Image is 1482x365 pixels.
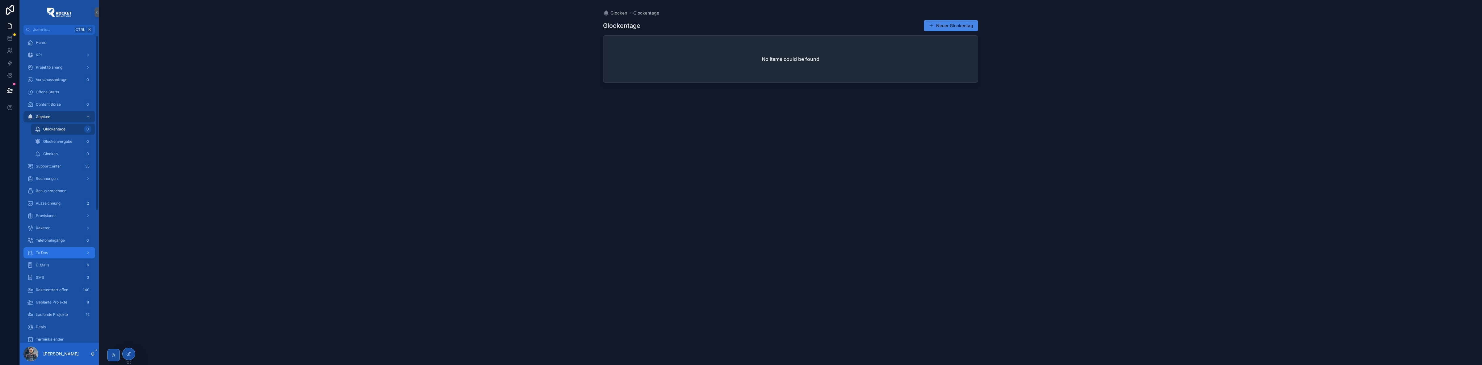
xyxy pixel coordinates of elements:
div: scrollable content [20,35,99,343]
div: 3 [84,274,91,281]
span: Projektplanung [36,65,62,70]
div: 0 [84,125,91,133]
button: Jump to...CtrlK [23,25,95,35]
span: Jump to... [33,27,72,32]
span: Home [36,40,46,45]
div: 0 [84,138,91,145]
a: Glockenvergabe0 [31,136,95,147]
div: 35 [83,163,91,170]
span: Auszeichnung [36,201,61,206]
div: 0 [84,76,91,83]
span: Terminkalender [36,337,64,342]
span: Raketenstart offen [36,287,68,292]
a: To Dos [23,247,95,258]
span: SMS [36,275,44,280]
img: App logo [47,7,72,17]
span: Glockenvergabe [43,139,72,144]
div: 8 [84,299,91,306]
span: Geplante Projekte [36,300,67,305]
div: 6 [84,261,91,269]
span: Offene Starts [36,90,59,95]
a: Telefoneingänge0 [23,235,95,246]
span: Glockentage [43,127,65,132]
span: To Dos [36,250,48,255]
span: Vorschussanfrage [36,77,67,82]
a: KPI [23,49,95,61]
a: Bonus abrechnen [23,185,95,197]
a: Glockentage [633,10,659,16]
span: Laufende Projekte [36,312,68,317]
span: Rechnungen [36,176,58,181]
span: Provisionen [36,213,57,218]
a: Rechnungen [23,173,95,184]
a: Glocken [23,111,95,122]
span: Content Börse [36,102,61,107]
a: Offene Starts [23,87,95,98]
span: Supportcenter [36,164,61,169]
a: Glockentage0 [31,124,95,135]
a: Laufende Projekte12 [23,309,95,320]
a: Deals [23,321,95,333]
a: Geplante Projekte8 [23,297,95,308]
span: Ctrl [75,27,86,33]
a: E-Mails6 [23,260,95,271]
a: Home [23,37,95,48]
a: Terminkalender [23,334,95,345]
p: [PERSON_NAME] [43,351,79,357]
a: SMS3 [23,272,95,283]
span: Raketen [36,226,50,231]
a: Projektplanung [23,62,95,73]
button: Neuer Glockentag [924,20,978,31]
span: Deals [36,325,46,329]
div: 140 [81,286,91,294]
a: Provisionen [23,210,95,221]
span: K [87,27,92,32]
div: 2 [84,200,91,207]
h1: Glockentage [603,21,640,30]
div: 0 [84,101,91,108]
a: Raketenstart offen140 [23,284,95,295]
span: Glocken [610,10,627,16]
a: Vorschussanfrage0 [23,74,95,85]
div: 12 [84,311,91,318]
div: 0 [84,150,91,158]
a: Glocken0 [31,148,95,159]
h2: No items could be found [762,55,819,63]
a: Raketen [23,223,95,234]
a: Glocken [603,10,627,16]
span: E-Mails [36,263,49,268]
span: KPI [36,53,42,57]
span: Bonus abrechnen [36,189,66,193]
span: Telefoneingänge [36,238,65,243]
span: Glocken [36,114,50,119]
span: Glocken [43,151,58,156]
div: 0 [84,237,91,244]
a: Content Börse0 [23,99,95,110]
a: Auszeichnung2 [23,198,95,209]
a: Supportcenter35 [23,161,95,172]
